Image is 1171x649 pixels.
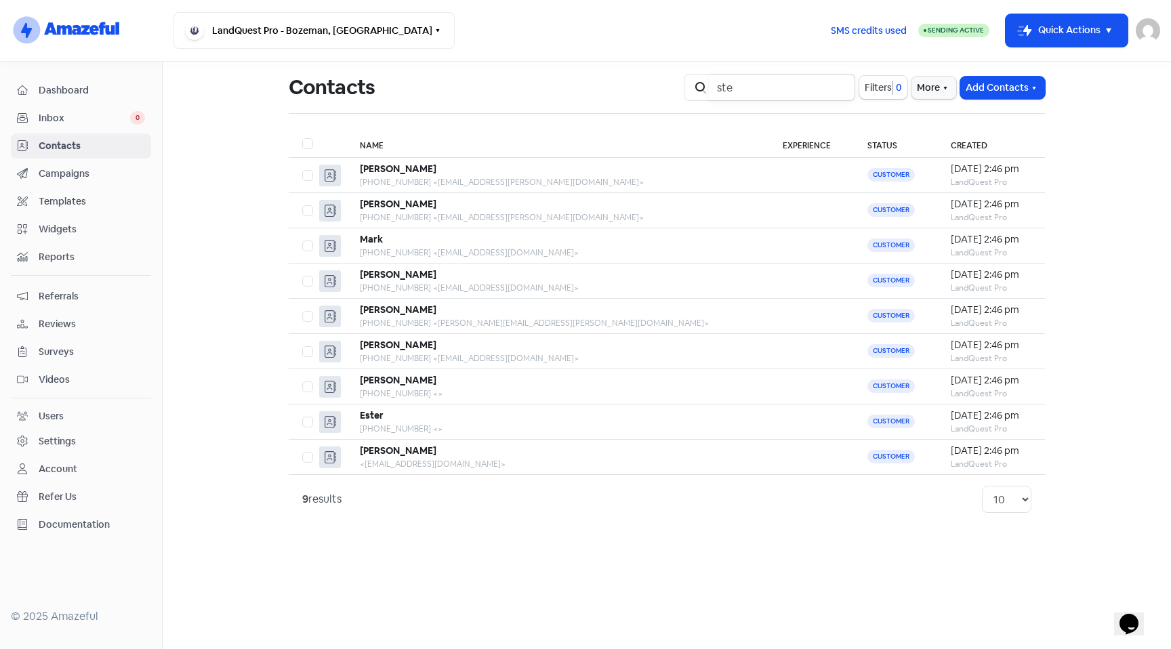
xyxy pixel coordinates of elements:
[360,176,756,188] div: [PHONE_NUMBER] <[EMAIL_ADDRESS][PERSON_NAME][DOMAIN_NAME]>
[1114,595,1157,635] iframe: chat widget
[39,345,145,359] span: Surveys
[11,404,151,429] a: Users
[173,12,455,49] button: LandQuest Pro - Bozeman, [GEOGRAPHIC_DATA]
[130,111,145,125] span: 0
[951,388,1031,400] div: LandQuest Pro
[769,130,854,158] th: Experience
[11,189,151,214] a: Templates
[11,512,151,537] a: Documentation
[859,76,907,99] button: Filters0
[360,352,756,364] div: [PHONE_NUMBER] <[EMAIL_ADDRESS][DOMAIN_NAME]>
[831,24,907,38] span: SMS credits used
[39,222,145,236] span: Widgets
[951,409,1031,423] div: [DATE] 2:46 pm
[39,167,145,181] span: Campaigns
[39,434,76,448] div: Settings
[951,162,1031,176] div: [DATE] 2:46 pm
[951,458,1031,470] div: LandQuest Pro
[867,415,915,428] span: Customer
[39,139,145,153] span: Contacts
[865,81,892,95] span: Filters
[911,77,956,99] button: More
[11,608,151,625] div: © 2025 Amazeful
[951,176,1031,188] div: LandQuest Pro
[854,130,938,158] th: Status
[360,163,436,175] b: [PERSON_NAME]
[302,492,308,506] strong: 9
[951,211,1031,224] div: LandQuest Pro
[289,66,375,109] h1: Contacts
[360,339,436,351] b: [PERSON_NAME]
[360,374,436,386] b: [PERSON_NAME]
[951,352,1031,364] div: LandQuest Pro
[360,409,384,421] b: Ester
[11,106,151,131] a: Inbox 0
[39,518,145,532] span: Documentation
[709,74,855,101] input: Search
[11,284,151,309] a: Referrals
[39,250,145,264] span: Reports
[360,268,436,280] b: [PERSON_NAME]
[360,233,383,245] b: Mark
[867,450,915,463] span: Customer
[39,317,145,331] span: Reviews
[951,373,1031,388] div: [DATE] 2:46 pm
[867,274,915,287] span: Customer
[39,409,64,423] div: Users
[11,78,151,103] a: Dashboard
[951,338,1031,352] div: [DATE] 2:46 pm
[1136,18,1160,43] img: User
[951,282,1031,294] div: LandQuest Pro
[360,198,436,210] b: [PERSON_NAME]
[39,289,145,303] span: Referrals
[39,373,145,387] span: Videos
[918,22,989,39] a: Sending Active
[1006,14,1128,47] button: Quick Actions
[951,197,1031,211] div: [DATE] 2:46 pm
[346,130,769,158] th: Name
[867,309,915,322] span: Customer
[360,247,756,259] div: [PHONE_NUMBER] <[EMAIL_ADDRESS][DOMAIN_NAME]>
[893,81,902,95] span: 0
[951,232,1031,247] div: [DATE] 2:46 pm
[867,238,915,252] span: Customer
[302,491,342,507] div: results
[11,133,151,159] a: Contacts
[360,317,756,329] div: [PHONE_NUMBER] <[PERSON_NAME][EMAIL_ADDRESS][PERSON_NAME][DOMAIN_NAME]>
[39,83,145,98] span: Dashboard
[360,444,436,457] b: [PERSON_NAME]
[11,161,151,186] a: Campaigns
[819,22,918,37] a: SMS credits used
[867,344,915,358] span: Customer
[951,247,1031,259] div: LandQuest Pro
[11,457,151,482] a: Account
[867,168,915,182] span: Customer
[11,217,151,242] a: Widgets
[951,268,1031,282] div: [DATE] 2:46 pm
[360,303,436,316] b: [PERSON_NAME]
[867,203,915,217] span: Customer
[11,367,151,392] a: Videos
[951,423,1031,435] div: LandQuest Pro
[360,458,756,470] div: <[EMAIL_ADDRESS][DOMAIN_NAME]>
[11,312,151,337] a: Reviews
[11,484,151,509] a: Refer Us
[360,282,756,294] div: [PHONE_NUMBER] <[EMAIL_ADDRESS][DOMAIN_NAME]>
[960,77,1045,99] button: Add Contacts
[39,194,145,209] span: Templates
[39,462,77,476] div: Account
[360,388,756,400] div: [PHONE_NUMBER] <>
[360,211,756,224] div: [PHONE_NUMBER] <[EMAIL_ADDRESS][PERSON_NAME][DOMAIN_NAME]>
[39,111,130,125] span: Inbox
[39,490,145,504] span: Refer Us
[928,26,984,35] span: Sending Active
[951,303,1031,317] div: [DATE] 2:46 pm
[951,444,1031,458] div: [DATE] 2:46 pm
[867,379,915,393] span: Customer
[11,245,151,270] a: Reports
[937,130,1045,158] th: Created
[11,339,151,364] a: Surveys
[951,317,1031,329] div: LandQuest Pro
[11,429,151,454] a: Settings
[360,423,756,435] div: [PHONE_NUMBER] <>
